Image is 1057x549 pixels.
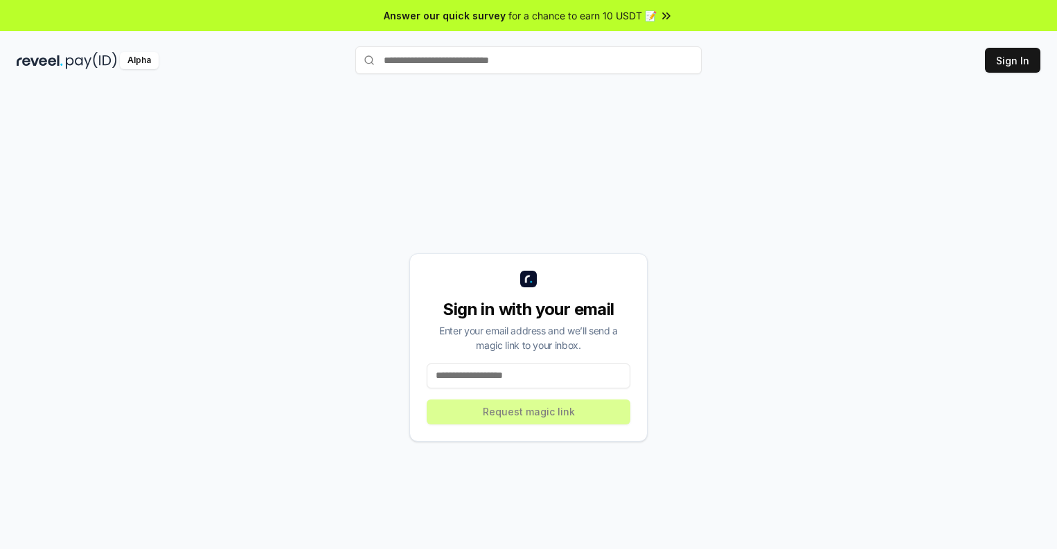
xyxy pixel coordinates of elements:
[384,8,506,23] span: Answer our quick survey
[427,298,630,321] div: Sign in with your email
[120,52,159,69] div: Alpha
[985,48,1040,73] button: Sign In
[17,52,63,69] img: reveel_dark
[508,8,657,23] span: for a chance to earn 10 USDT 📝
[66,52,117,69] img: pay_id
[427,323,630,352] div: Enter your email address and we’ll send a magic link to your inbox.
[520,271,537,287] img: logo_small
